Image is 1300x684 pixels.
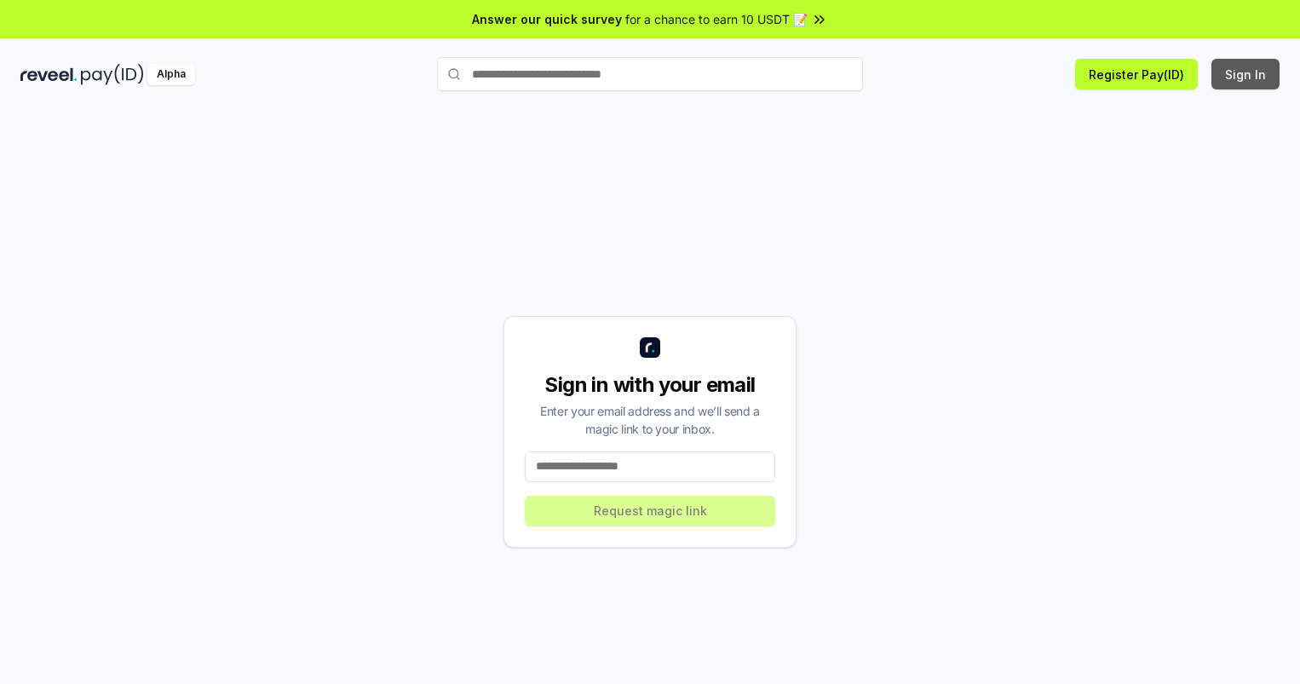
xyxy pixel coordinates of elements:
[1211,59,1280,89] button: Sign In
[472,10,622,28] span: Answer our quick survey
[625,10,808,28] span: for a chance to earn 10 USDT 📝
[525,402,775,438] div: Enter your email address and we’ll send a magic link to your inbox.
[1075,59,1198,89] button: Register Pay(ID)
[525,371,775,399] div: Sign in with your email
[20,64,78,85] img: reveel_dark
[147,64,195,85] div: Alpha
[81,64,144,85] img: pay_id
[640,337,660,358] img: logo_small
